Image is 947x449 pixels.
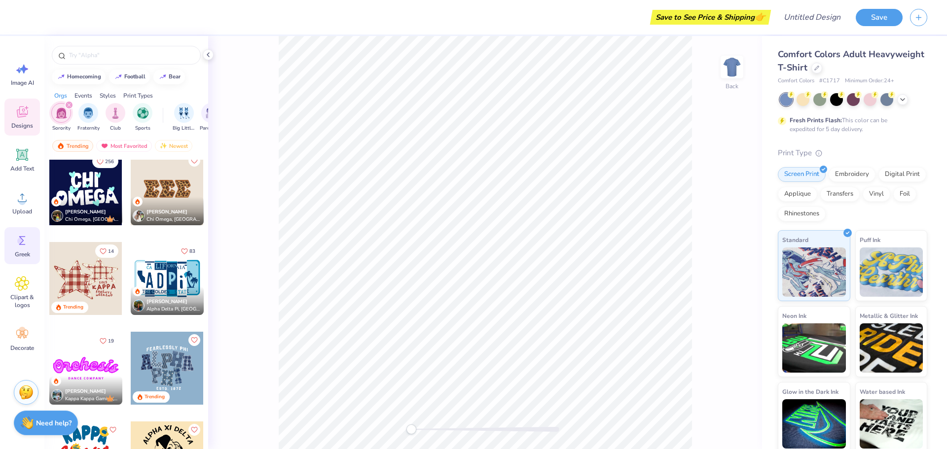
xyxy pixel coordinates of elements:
span: Fraternity [77,125,100,132]
div: Rhinestones [778,207,826,221]
div: filter for Parent's Weekend [200,103,222,132]
span: Upload [12,207,32,215]
div: homecoming [67,74,101,79]
button: filter button [106,103,125,132]
img: Puff Ink [860,247,923,297]
button: Like [177,244,200,258]
span: 14 [108,249,114,254]
img: newest.gif [159,142,167,149]
span: 👉 [755,11,765,23]
div: Screen Print [778,167,826,182]
button: filter button [133,103,152,132]
span: Greek [15,250,30,258]
span: 256 [105,159,114,164]
span: Neon Ink [782,311,806,321]
span: Big Little Reveal [173,125,195,132]
button: Like [95,244,118,258]
div: Trending [145,393,165,401]
div: Back [726,82,738,91]
div: Embroidery [829,167,875,182]
span: Chi Omega, [GEOGRAPHIC_DATA][US_STATE] [65,216,118,223]
img: Fraternity Image [83,107,94,119]
span: Standard [782,235,808,245]
input: Untitled Design [776,7,848,27]
span: Metallic & Glitter Ink [860,311,918,321]
span: Parent's Weekend [200,125,222,132]
strong: Fresh Prints Flash: [790,116,842,124]
span: Comfort Colors Adult Heavyweight T-Shirt [778,48,924,73]
button: Like [107,424,119,436]
img: trend_line.gif [57,74,65,80]
button: filter button [173,103,195,132]
button: filter button [51,103,71,132]
div: Events [74,91,92,100]
img: Metallic & Glitter Ink [860,323,923,373]
span: [PERSON_NAME] [146,208,187,215]
div: Most Favorited [96,140,152,152]
img: Sports Image [137,107,148,119]
button: Like [95,334,118,347]
button: Save [856,9,903,26]
img: Back [722,57,742,77]
div: filter for Sorority [51,103,71,132]
span: # C1717 [819,77,840,85]
div: football [124,74,146,79]
img: most_fav.gif [101,142,109,149]
div: Accessibility label [406,424,416,434]
span: Puff Ink [860,235,880,245]
span: Comfort Colors [778,77,814,85]
span: Water based Ink [860,386,905,397]
div: Trending [63,304,83,311]
span: 83 [189,249,195,254]
span: Clipart & logos [6,293,38,309]
span: Decorate [10,344,34,352]
div: Trending [52,140,93,152]
input: Try "Alpha" [68,50,194,60]
div: Newest [155,140,192,152]
div: filter for Sports [133,103,152,132]
div: Orgs [54,91,67,100]
span: Designs [11,122,33,130]
img: trend_line.gif [159,74,167,80]
img: trend_line.gif [114,74,122,80]
span: Club [110,125,121,132]
span: [PERSON_NAME] [146,298,187,305]
span: Minimum Order: 24 + [845,77,894,85]
span: Add Text [10,165,34,173]
div: Vinyl [863,187,890,202]
img: Water based Ink [860,399,923,449]
button: Like [188,334,200,346]
span: Image AI [11,79,34,87]
span: [PERSON_NAME] [65,208,106,215]
div: Print Types [123,91,153,100]
div: Applique [778,187,817,202]
img: Neon Ink [782,323,846,373]
span: Kappa Kappa Gamma, [GEOGRAPHIC_DATA][US_STATE] [65,395,118,403]
button: bear [153,69,185,84]
span: Chi Omega, [GEOGRAPHIC_DATA] [146,216,200,223]
img: Club Image [110,107,121,119]
div: Foil [893,187,916,202]
span: Glow in the Dark Ink [782,386,838,397]
img: Standard [782,247,846,297]
button: filter button [200,103,222,132]
div: Print Type [778,147,927,159]
div: Transfers [820,187,860,202]
span: Alpha Delta Pi, [GEOGRAPHIC_DATA][US_STATE] [146,306,200,313]
button: homecoming [52,69,106,84]
button: filter button [77,103,100,132]
button: football [109,69,150,84]
div: This color can be expedited for 5 day delivery. [790,116,911,134]
img: Glow in the Dark Ink [782,399,846,449]
div: bear [169,74,181,79]
div: filter for Fraternity [77,103,100,132]
div: filter for Big Little Reveal [173,103,195,132]
img: Parent's Weekend Image [206,107,217,119]
img: Sorority Image [56,107,67,119]
div: Styles [100,91,116,100]
div: filter for Club [106,103,125,132]
img: trending.gif [57,142,65,149]
img: Big Little Reveal Image [179,107,189,119]
span: [PERSON_NAME] [65,388,106,395]
span: 19 [108,339,114,344]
